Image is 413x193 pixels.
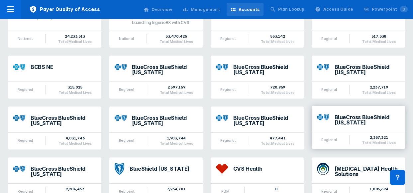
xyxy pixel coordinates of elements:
img: bcbs-mn.png [115,115,127,121]
img: bcbs-ma.png [317,64,329,70]
div: 517,338 [362,34,395,39]
div: Regional [220,138,235,143]
a: Management [179,3,224,16]
div: BlueShield [US_STATE] [130,166,197,171]
a: Accounts [227,3,264,16]
div: 0 [260,186,293,192]
div: Launching IngenioRX with CVS [132,20,197,25]
div: 1,903,744 [159,135,193,141]
div: Total Medical Lives [159,91,193,95]
div: 2,357,321 [362,135,395,140]
div: 553,142 [261,34,294,39]
div: Regional [321,87,337,92]
div: Total Medical Lives [58,40,91,44]
div: BlueCross BlueShield [US_STATE] [132,64,197,75]
img: bcbs-al.png [115,64,127,70]
div: BCBS NE [31,64,96,70]
div: 2,237,719 [362,85,395,90]
div: Plan Lookup [278,6,304,12]
a: BCBS NERegional315,015Total Medical Lives [8,56,101,98]
div: Total Medical Lives [261,40,294,44]
div: National [119,36,134,41]
div: BlueCross BlueShield [US_STATE] [233,64,299,75]
div: Total Medical Lives [362,40,395,44]
a: BlueCross BlueShield [US_STATE]Regional720,959Total Medical Lives [211,56,304,98]
div: CVS Health [233,166,299,171]
img: bs-ca.png [115,163,124,175]
div: Total Medical Lives [362,141,395,145]
a: BlueCross BlueShield [US_STATE]Regional2,237,719Total Medical Lives [312,56,405,98]
div: Total Medical Lives [261,141,294,145]
div: Regional [18,87,33,92]
div: BlueCross BlueShield [US_STATE] [334,114,400,125]
a: BlueCross BlueShield [US_STATE]Regional2,597,159Total Medical Lives [109,56,203,98]
div: BlueCross BlueShield [US_STATE] [233,115,299,126]
div: Total Medical Lives [261,91,294,95]
img: cambia-health-solutions.png [317,163,329,175]
div: Regional [119,138,134,143]
div: Accounts [239,7,260,13]
a: BlueCross BlueShield [US_STATE]Regional2,357,321Total Medical Lives [312,106,405,149]
div: Access Guide [323,6,353,12]
img: bcbs-az.png [216,64,228,70]
div: Regional [18,138,33,143]
div: Total Medical Lives [159,40,193,44]
div: Regional [321,137,337,142]
div: 24,233,313 [58,34,91,39]
div: Regional [220,36,235,41]
div: Regional [119,87,134,92]
div: 3,234,701 [159,186,193,192]
div: [MEDICAL_DATA] Health Solutions [334,166,400,177]
div: Total Medical Lives [362,91,395,95]
div: 33,470,425 [159,34,193,39]
a: BlueCross BlueShield [US_STATE]Regional4,031,746Total Medical Lives [8,106,101,149]
div: Total Medical Lives [159,141,193,145]
div: 1,885,694 [362,186,395,192]
div: Powerpoint [372,6,408,12]
div: 2,286,437 [58,186,92,192]
div: 2,597,159 [159,85,193,90]
img: bcbs-ne.png [13,61,25,73]
img: cvs-health.png [216,164,228,174]
div: Management [191,7,220,13]
div: National [18,36,32,41]
div: Overview [152,7,172,13]
div: Total Medical Lives [58,141,92,145]
div: BlueCross BlueShield [US_STATE] [132,115,197,126]
img: bcbs-ms.png [216,115,228,121]
span: 0 [400,6,408,12]
div: BlueCross BlueShield [US_STATE] [334,64,400,75]
a: BlueCross BlueShield [US_STATE]Regional477,441Total Medical Lives [211,106,304,149]
a: Overview [140,3,176,16]
div: Total Medical Lives [58,91,92,95]
div: Anthem (Elevance Health) [132,8,197,19]
div: BlueCross BlueShield [US_STATE] [31,166,96,177]
img: bcbs-nc.png [317,114,329,120]
div: 720,959 [261,85,294,90]
img: bcbs-tn.png [13,166,25,172]
img: bcbs-mi.png [13,115,25,121]
div: BlueCross BlueShield [US_STATE] [31,115,96,126]
div: Regional [321,36,337,41]
div: Contact Support [390,170,405,185]
div: 4,031,746 [58,135,92,141]
a: BlueCross BlueShield [US_STATE]Regional1,903,744Total Medical Lives [109,106,203,149]
div: 315,015 [58,85,92,90]
div: Regional [220,87,235,92]
div: 477,441 [261,135,294,141]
